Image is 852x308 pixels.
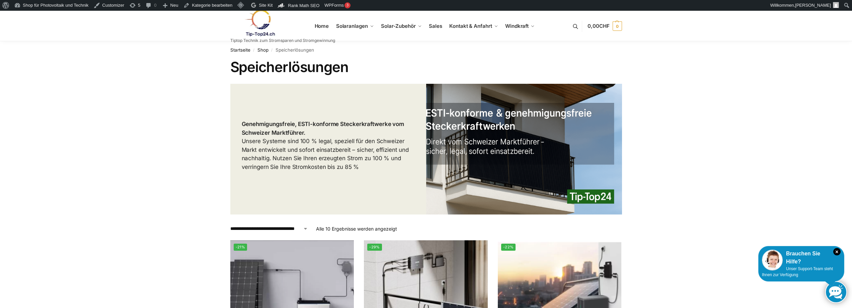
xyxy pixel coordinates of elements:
img: Customer service [762,250,783,270]
div: Brauchen Sie Hilfe? [762,250,841,266]
a: Kontakt & Anfahrt [447,11,501,41]
span: Kontakt & Anfahrt [449,23,492,29]
p: Alle 10 Ergebnisse werden angezeigt [316,225,397,232]
span: Windkraft [505,23,529,29]
a: Sales [426,11,445,41]
img: Solaranlagen, Speicheranlagen und Energiesparprodukte [230,9,289,37]
span: Sales [429,23,442,29]
span: Solar-Zubehör [381,23,416,29]
p: Tiptop Technik zum Stromsparen und Stromgewinnung [230,39,335,43]
i: Schließen [833,248,841,255]
a: 0,00CHF 0 [588,16,622,36]
nav: Cart contents [588,11,622,42]
span: CHF [599,23,610,29]
span: Rank Math SEO [288,3,319,8]
a: Shop [257,47,268,53]
span: / [250,48,257,53]
span: / [268,48,276,53]
a: Solar-Zubehör [378,11,424,41]
nav: Breadcrumb [230,41,622,59]
a: Solaranlagen [333,11,376,41]
span: 0,00 [588,23,609,29]
span: 0 [613,21,622,31]
a: Startseite [230,47,250,53]
div: 3 [344,2,351,8]
a: Windkraft [502,11,538,41]
span: Unser Support-Team steht Ihnen zur Verfügung [762,266,833,277]
span: [PERSON_NAME] [795,3,831,8]
strong: Genehmigungsfreie, ESTI-konforme Steckerkraftwerke vom Schweizer Marktführer. [242,121,404,136]
img: Die Nummer 1 in der Schweiz für 100 % legale [426,84,622,214]
span: Site Kit [259,3,273,8]
h1: Speicherlösungen [230,59,622,75]
img: Benutzerbild von Rupert Spoddig [833,2,839,8]
span: Solaranlagen [336,23,368,29]
select: Shop-Reihenfolge [230,225,308,232]
span: Unsere Systeme sind 100 % legal, speziell für den Schweizer Markt entwickelt und sofort einsatzbe... [242,121,409,170]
